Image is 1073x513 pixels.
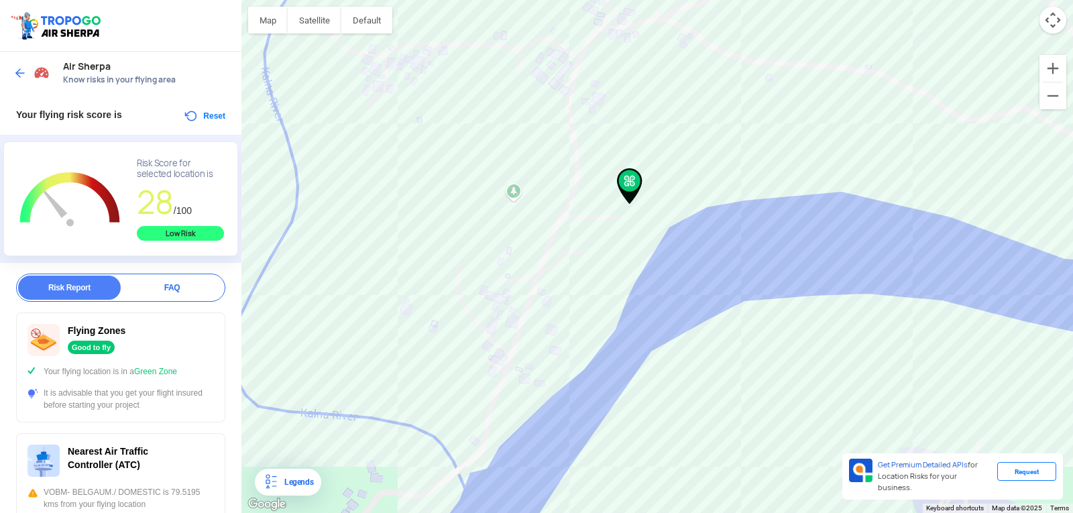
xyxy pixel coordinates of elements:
a: Open this area in Google Maps (opens a new window) [245,496,289,513]
img: Google [245,496,289,513]
div: Low Risk [137,226,224,241]
span: Know risks in your flying area [63,74,228,85]
img: Premium APIs [849,459,872,482]
span: Your flying risk score is [16,109,122,120]
span: Nearest Air Traffic Controller (ATC) [68,446,148,470]
img: Risk Scores [34,64,50,80]
a: Terms [1050,504,1069,512]
img: ic_atc.svg [27,445,60,477]
img: ic_arrow_back_blue.svg [13,66,27,80]
div: Risk Score for selected location is [137,158,224,180]
span: Green Zone [134,367,177,376]
div: Risk Report [18,276,121,300]
span: Get Premium Detailed APIs [878,460,968,469]
div: Request [997,462,1056,481]
div: for Location Risks for your business. [872,459,997,494]
button: Show satellite imagery [288,7,341,34]
button: Zoom in [1039,55,1066,82]
span: /100 [174,205,192,216]
g: Chart [14,158,126,242]
button: Reset [183,108,225,124]
img: ic_nofly.svg [27,324,60,356]
img: ic_tgdronemaps.svg [10,10,105,41]
div: Legends [279,474,313,490]
span: Air Sherpa [63,61,228,72]
button: Zoom out [1039,82,1066,109]
div: It is advisable that you get your flight insured before starting your project [27,387,214,411]
div: VOBM- BELGAUM./ DOMESTIC is 79.5195 kms from your flying location [27,486,214,510]
div: Good to fly [68,341,115,354]
span: Map data ©2025 [992,504,1042,512]
button: Keyboard shortcuts [926,504,984,513]
img: Legends [263,474,279,490]
span: 28 [137,181,174,223]
div: Your flying location is in a [27,365,214,378]
button: Map camera controls [1039,7,1066,34]
span: Flying Zones [68,325,125,336]
button: Show street map [248,7,288,34]
div: FAQ [121,276,223,300]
